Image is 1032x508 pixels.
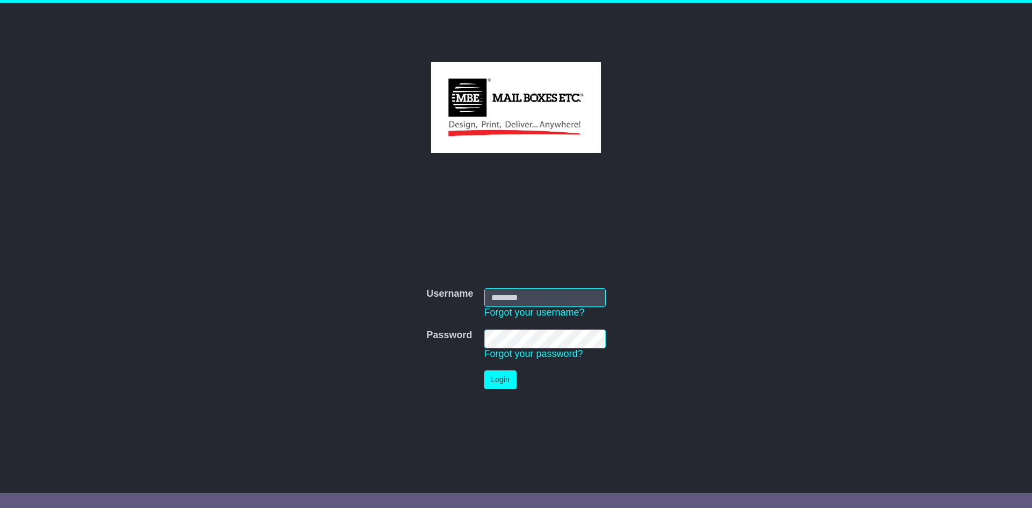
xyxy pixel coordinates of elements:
[431,62,600,153] img: MBE Macquarie Park
[426,288,473,300] label: Username
[484,370,517,389] button: Login
[484,307,585,318] a: Forgot your username?
[426,330,472,341] label: Password
[484,348,583,359] a: Forgot your password?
